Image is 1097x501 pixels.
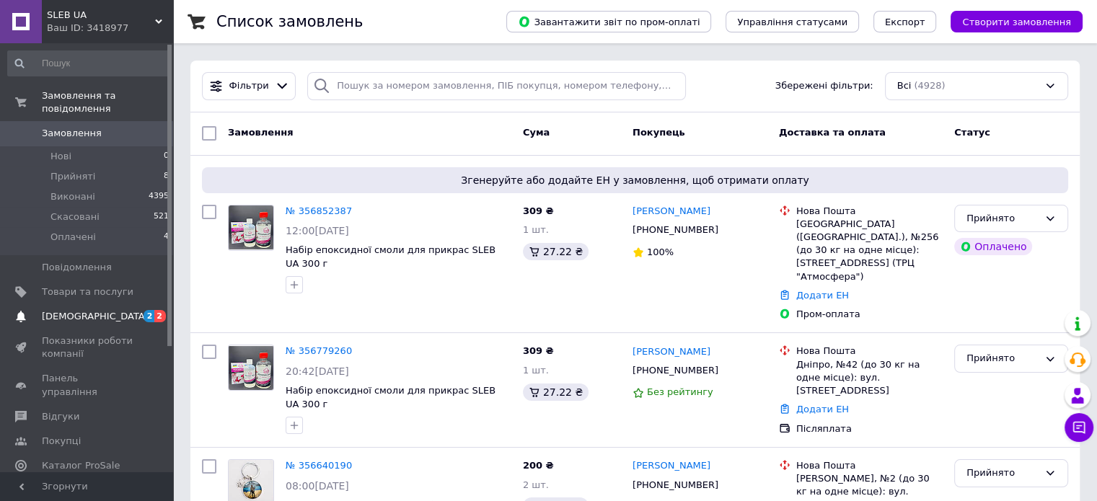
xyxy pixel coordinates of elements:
div: Пром-оплата [796,308,943,321]
span: 2 шт. [523,479,549,490]
a: № 356640190 [286,460,352,471]
a: Фото товару [228,205,274,251]
a: Створити замовлення [936,16,1083,27]
a: Додати ЕН [796,290,849,301]
button: Чат з покупцем [1065,413,1093,442]
span: 2 [154,310,166,322]
span: (4928) [914,80,945,91]
button: Створити замовлення [951,11,1083,32]
div: Прийнято [966,466,1039,481]
span: Покупці [42,435,81,448]
span: Всі [897,79,912,93]
span: [DEMOGRAPHIC_DATA] [42,310,149,323]
div: Ваш ID: 3418977 [47,22,173,35]
span: 2 [144,310,155,322]
span: Замовлення та повідомлення [42,89,173,115]
span: Експорт [885,17,925,27]
span: SLEB UA [47,9,155,22]
button: Управління статусами [726,11,859,32]
img: Фото товару [229,346,273,390]
input: Пошук [7,50,170,76]
div: Нова Пошта [796,345,943,358]
a: № 356852387 [286,205,352,216]
div: Нова Пошта [796,205,943,218]
div: [PHONE_NUMBER] [630,221,721,239]
span: 1 шт. [523,365,549,376]
button: Завантажити звіт по пром-оплаті [506,11,711,32]
span: Повідомлення [42,261,112,274]
span: 0 [164,150,169,163]
div: 27.22 ₴ [523,383,589,401]
span: 12:00[DATE] [286,225,349,236]
span: 08:00[DATE] [286,480,349,492]
span: Замовлення [42,127,102,140]
a: [PERSON_NAME] [633,459,710,473]
a: Набір епоксидної смоли для прикрас SLEB UA 300 г [286,244,495,269]
span: 521 [154,210,169,223]
span: Скасовані [50,210,100,223]
span: 4 [164,231,169,244]
span: Показники роботи компанії [42,334,133,360]
span: Замовлення [228,127,293,138]
span: 8 [164,170,169,183]
span: Статус [954,127,990,138]
span: Панель управління [42,372,133,398]
span: Оплачені [50,231,96,244]
span: Нові [50,150,71,163]
span: Збережені фільтри: [775,79,873,93]
span: Фільтри [229,79,269,93]
span: Завантажити звіт по пром-оплаті [518,15,700,28]
a: № 356779260 [286,345,352,356]
button: Експорт [873,11,937,32]
span: Згенеруйте або додайте ЕН у замовлення, щоб отримати оплату [208,173,1062,187]
div: [PHONE_NUMBER] [630,476,721,495]
div: Прийнято [966,351,1039,366]
img: Фото товару [229,205,273,249]
span: Виконані [50,190,95,203]
span: 20:42[DATE] [286,365,349,377]
span: Каталог ProSale [42,459,120,472]
div: Дніпро, №42 (до 30 кг на одне місце): вул. [STREET_ADDRESS] [796,358,943,398]
h1: Список замовлень [216,13,363,30]
span: Cума [523,127,550,138]
div: Післяплата [796,422,943,435]
div: [GEOGRAPHIC_DATA] ([GEOGRAPHIC_DATA].), №256 (до 30 кг на одне місце): [STREET_ADDRESS] (ТРЦ "Атм... [796,218,943,283]
span: Товари та послуги [42,285,133,298]
span: Управління статусами [737,17,847,27]
span: Відгуки [42,410,79,423]
a: Додати ЕН [796,404,849,414]
span: 309 ₴ [523,205,554,216]
span: 1 шт. [523,224,549,235]
span: Створити замовлення [962,17,1071,27]
span: Без рейтингу [647,386,713,397]
span: 309 ₴ [523,345,554,356]
span: Доставка та оплата [779,127,886,138]
a: [PERSON_NAME] [633,345,710,359]
span: 100% [647,247,674,257]
a: Фото товару [228,345,274,391]
a: Набір епоксидної смоли для прикрас SLEB UA 300 г [286,385,495,409]
span: Покупець [633,127,685,138]
a: [PERSON_NAME] [633,205,710,218]
div: Прийнято [966,211,1039,226]
div: 27.22 ₴ [523,243,589,260]
span: 4395 [149,190,169,203]
div: Оплачено [954,238,1032,255]
div: [PHONE_NUMBER] [630,361,721,380]
div: Нова Пошта [796,459,943,472]
span: 200 ₴ [523,460,554,471]
input: Пошук за номером замовлення, ПІБ покупця, номером телефону, Email, номером накладної [307,72,686,100]
span: Прийняті [50,170,95,183]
